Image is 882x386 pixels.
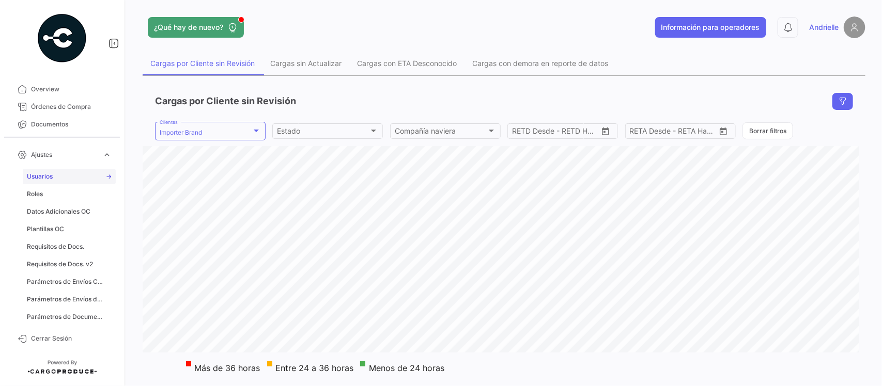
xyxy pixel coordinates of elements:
[31,334,112,343] span: Cerrar Sesión
[148,17,244,38] button: ¿Qué hay de nuevo?
[8,98,116,116] a: Órdenes de Compra
[598,123,613,139] button: Open calendar
[8,116,116,133] a: Documentos
[27,172,53,181] span: Usuarios
[23,239,116,254] a: Requisitos de Docs.
[23,256,116,272] a: Requisitos de Docs. v2
[27,277,105,286] span: Parámetros de Envíos Cargas Marítimas
[31,85,112,94] span: Overview
[23,292,116,307] a: Parámetros de Envíos de Cargas Terrestres
[716,123,731,139] button: Open calendar
[31,150,98,159] span: Ajustes
[270,59,342,68] div: Cargas sin Actualizar
[27,207,90,216] span: Datos Adicionales OC
[369,363,444,373] p: Menos de 24 horas
[512,127,534,136] input: Desde
[102,150,112,159] span: expand_more
[742,122,793,139] button: Borrar filtros
[31,120,112,129] span: Documentos
[27,189,43,199] span: Roles
[195,363,260,373] p: Más de 36 horas
[23,204,116,219] a: Datos Adicionales OC
[27,312,105,321] span: Parámetros de Documentos
[277,127,369,136] span: Estado
[23,169,116,184] a: Usuarios
[809,22,839,33] span: Andrielle
[150,59,255,68] div: Cargas por Cliente sin Revisión
[844,17,865,38] img: placeholder-user.png
[27,260,93,269] span: Requisitos de Docs. v2
[31,102,112,111] span: Órdenes de Compra
[27,224,64,234] span: Plantillas OC
[395,127,487,136] span: Compañía naviera
[357,59,457,68] div: Cargas con ETA Desconocido
[472,59,608,68] div: Cargas con demora en reporte de datos
[27,242,84,251] span: Requisitos de Docs.
[23,221,116,237] a: Plantillas OC
[655,17,766,38] button: Información para operadores
[275,363,353,373] p: Entre 24 a 36 horas
[8,81,116,98] a: Overview
[27,295,105,304] span: Parámetros de Envíos de Cargas Terrestres
[23,186,116,202] a: Roles
[160,128,202,136] mat-select-trigger: Importer Brand
[155,94,296,108] h4: Cargas por Cliente sin Revisión
[541,127,582,136] input: Hasta
[630,127,652,136] input: Desde
[154,22,223,33] span: ¿Qué hay de nuevo?
[23,274,116,289] a: Parámetros de Envíos Cargas Marítimas
[36,12,88,64] img: powered-by.png
[23,309,116,325] a: Parámetros de Documentos
[659,127,700,136] input: Hasta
